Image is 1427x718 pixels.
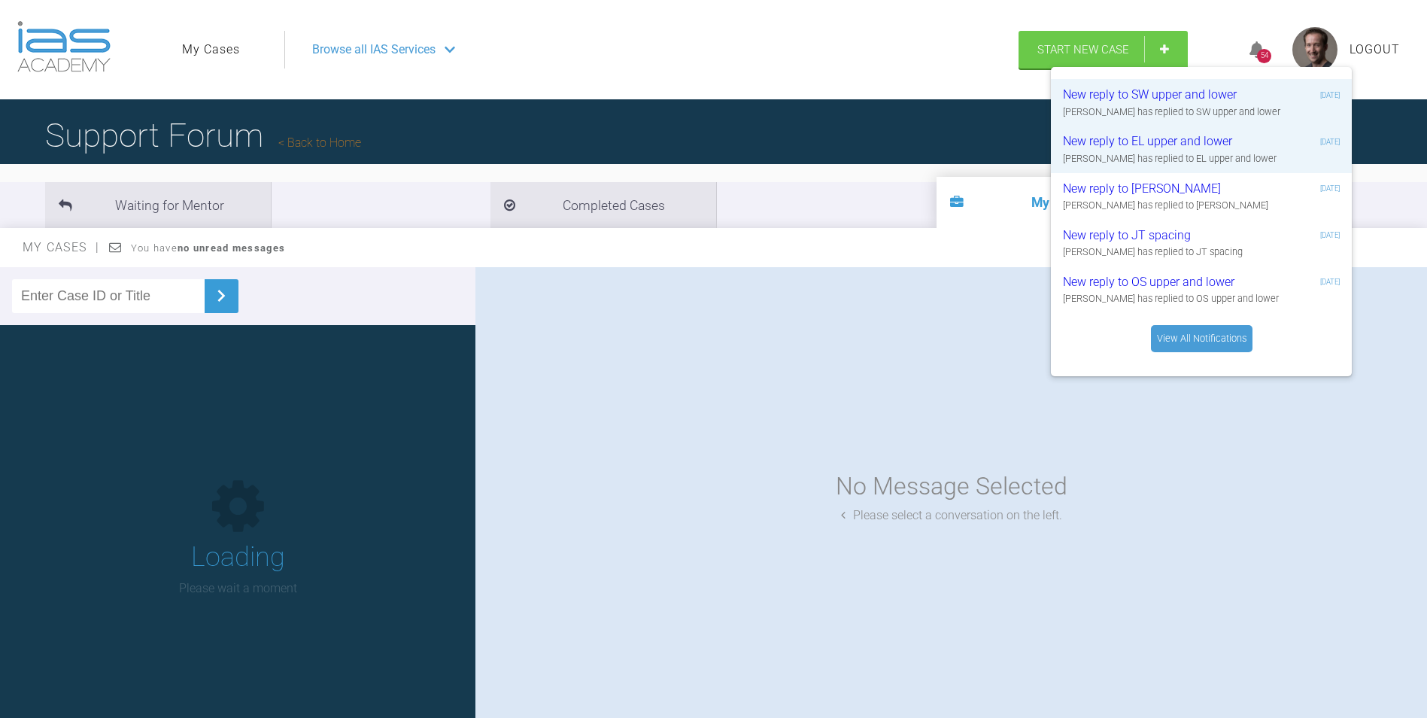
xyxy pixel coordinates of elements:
[490,182,716,228] li: Completed Cases
[12,279,205,313] input: Enter Case ID or Title
[1051,173,1352,220] a: New reply to [PERSON_NAME][DATE][PERSON_NAME] has replied to [PERSON_NAME]
[1063,132,1243,151] div: New reply to EL upper and lower
[1320,183,1340,194] div: [DATE]
[836,467,1067,506] div: No Message Selected
[841,506,1062,525] div: Please select a conversation on the left.
[45,182,271,228] li: Waiting for Mentor
[131,242,285,254] span: You have
[1320,276,1340,288] div: [DATE]
[1063,198,1340,213] div: [PERSON_NAME] has replied to [PERSON_NAME]
[179,579,297,598] p: Please wait a moment
[1292,27,1337,72] img: profile.png
[209,284,233,308] img: chevronRight.28bd32b0.svg
[178,242,285,254] strong: no unread messages
[1051,266,1352,313] a: New reply to OS upper and lower[DATE][PERSON_NAME] has replied to OS upper and lower
[23,240,100,254] span: My Cases
[191,536,285,580] h1: Loading
[937,177,1162,228] li: My Cases
[1063,245,1340,260] div: [PERSON_NAME] has replied to JT spacing
[1051,220,1352,266] a: New reply to JT spacing[DATE][PERSON_NAME] has replied to JT spacing
[1063,85,1243,105] div: New reply to SW upper and lower
[1320,230,1340,241] div: [DATE]
[1350,40,1400,59] a: Logout
[1063,272,1243,292] div: New reply to OS upper and lower
[1320,136,1340,148] div: [DATE]
[1019,31,1188,68] a: Start New Case
[182,40,240,59] a: My Cases
[1051,126,1352,172] a: New reply to EL upper and lower[DATE][PERSON_NAME] has replied to EL upper and lower
[1257,49,1271,63] div: 54
[312,40,436,59] span: Browse all IAS Services
[1063,291,1340,306] div: [PERSON_NAME] has replied to OS upper and lower
[1051,79,1352,126] a: New reply to SW upper and lower[DATE][PERSON_NAME] has replied to SW upper and lower
[1320,90,1340,101] div: [DATE]
[1151,325,1252,352] a: View All Notifications
[1063,105,1340,120] div: [PERSON_NAME] has replied to SW upper and lower
[17,21,111,72] img: logo-light.3e3ef733.png
[1063,226,1243,245] div: New reply to JT spacing
[1037,43,1129,56] span: Start New Case
[45,109,361,162] h1: Support Forum
[1063,151,1340,166] div: [PERSON_NAME] has replied to EL upper and lower
[1063,179,1243,199] div: New reply to [PERSON_NAME]
[278,135,361,150] a: Back to Home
